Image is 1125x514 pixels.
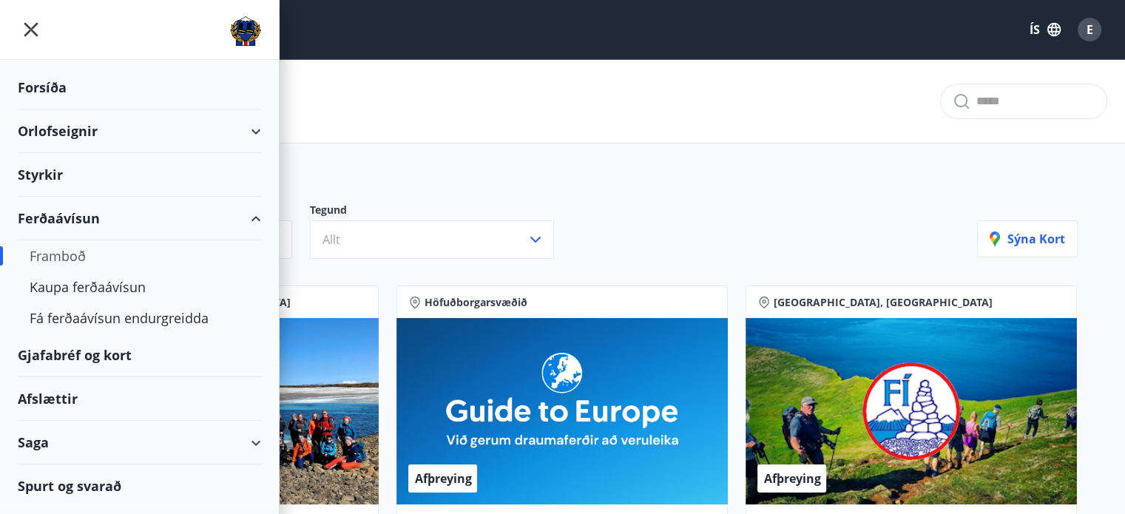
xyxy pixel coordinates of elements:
div: Styrkir [18,153,261,197]
div: Saga [18,421,261,464]
div: Framboð [30,240,249,271]
div: Orlofseignir [18,109,261,153]
span: Allt [322,231,340,248]
div: Afslættir [18,377,261,421]
div: Forsíða [18,66,261,109]
div: Gjafabréf og kort [18,334,261,377]
div: Ferðaávísun [18,197,261,240]
button: menu [18,16,44,43]
div: Kaupa ferðaávísun [30,271,249,302]
div: Fá ferðaávísun endurgreidda [30,302,249,334]
button: Allt [310,220,554,259]
span: Afþreying [763,470,820,487]
p: Sýna kort [990,231,1065,247]
span: Höfuðborgarsvæðið [424,295,527,310]
span: [GEOGRAPHIC_DATA], [GEOGRAPHIC_DATA] [773,295,992,310]
p: Tegund [310,203,572,220]
img: union_logo [230,16,261,46]
div: Spurt og svarað [18,464,261,507]
span: E [1087,21,1093,38]
button: Sýna kort [977,220,1078,257]
button: ÍS [1021,16,1069,43]
button: E [1072,12,1107,47]
span: Afþreying [414,470,471,487]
